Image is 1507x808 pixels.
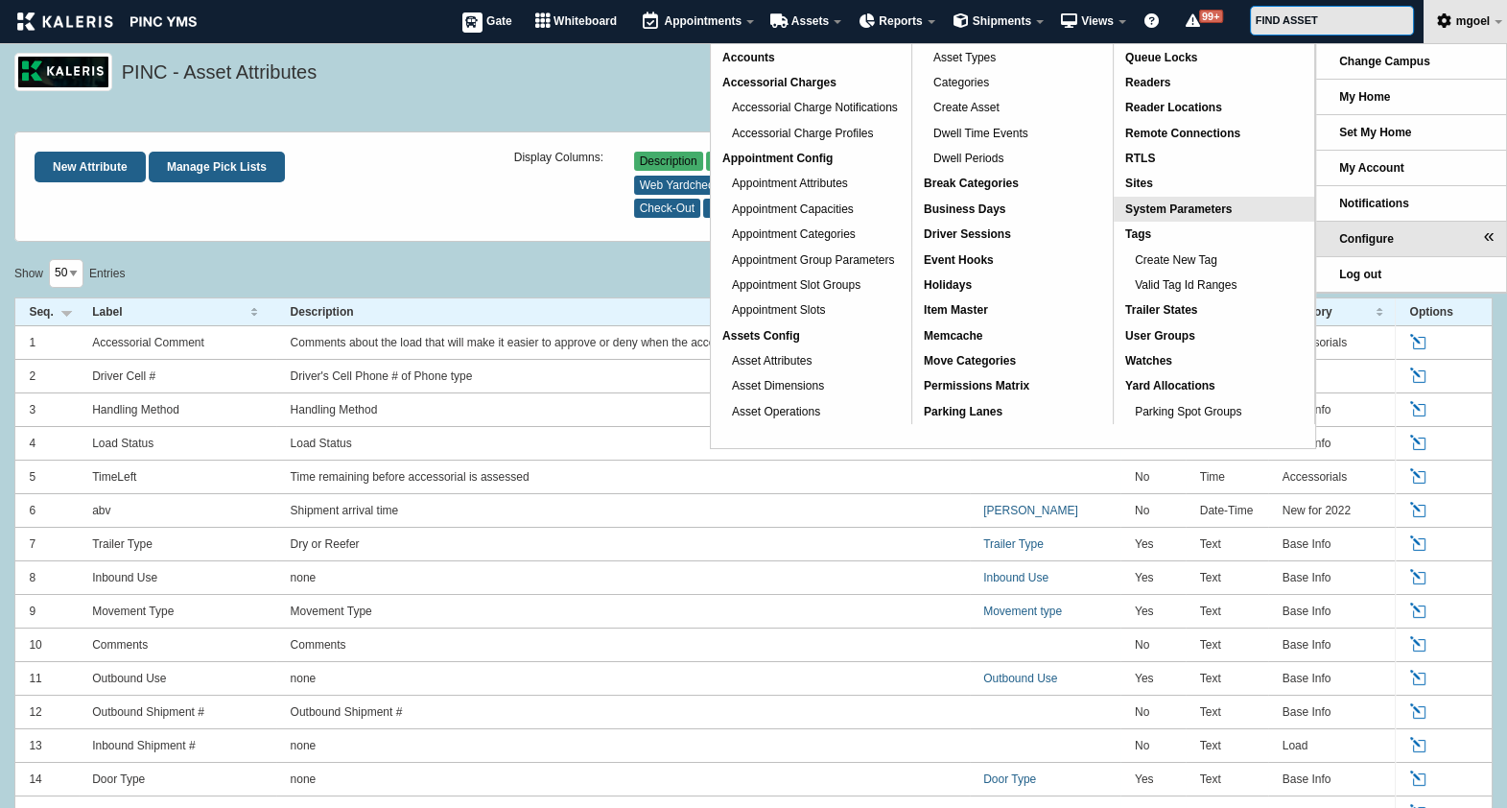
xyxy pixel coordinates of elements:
[15,461,79,494] td: 5
[732,405,820,418] span: Asset Operations
[1135,705,1149,719] span: Core
[1135,605,1154,618] span: Core
[933,101,1000,114] span: Create Asset
[553,14,617,28] span: Whiteboard
[722,152,833,165] span: Appointment Config
[732,303,825,317] span: Appointment Slots
[732,177,848,190] span: Appointment Attributes
[722,51,775,64] span: Accounts
[1125,177,1153,190] span: Sites
[276,298,969,326] th: Description : activate to sort column ascending
[15,427,79,461] td: 4
[1135,470,1149,484] span: Core
[1135,278,1236,292] span: Valid Tag Id Ranges
[1409,535,1430,553] a: Edit
[1268,494,1395,528] td: New for 2022
[79,427,276,461] td: Load Status
[276,662,969,696] td: none
[703,199,750,218] span: Persist
[732,202,854,216] span: Appointment Capacities
[1339,232,1394,246] span: Configure
[15,662,79,696] td: 11
[276,763,969,796] td: none
[732,127,873,140] span: Accessorial Charge Profiles
[1409,569,1430,586] a: Edit
[1125,51,1197,64] span: Queue Locks
[79,528,276,561] td: Trailer Type
[276,528,969,561] td: Dry or Reefer
[1268,393,1395,427] td: Base Info
[722,76,836,89] span: Accessorial Charges
[276,326,969,360] td: Comments about the load that will make it easier to approve or deny when the accessorial comes in...
[1456,14,1490,28] span: mgoel
[1081,14,1114,28] span: Views
[933,51,996,64] span: Asset Types
[1186,561,1268,595] td: Text
[79,393,276,427] td: Handling Method
[983,537,1044,551] a: Trailer Type
[933,127,1028,140] span: Dwell Time Events
[1268,729,1395,763] td: Load
[1268,763,1395,796] td: Base Info
[1125,202,1232,216] span: System Parameters
[276,629,969,662] td: Comments
[1409,401,1430,418] a: Edit
[924,354,1016,368] span: Move Categories
[1339,161,1404,175] span: My Account
[879,14,922,28] span: Reports
[983,605,1062,618] a: Movement type
[933,152,1003,165] span: Dwell Periods
[1409,603,1430,620] a: Edit
[1186,528,1268,561] td: Text
[14,53,112,91] img: logo_pnc-prd.png
[706,152,761,171] span: Pick List
[1409,670,1430,687] a: Edit
[79,494,276,528] td: abv
[15,494,79,528] td: 6
[1135,672,1154,685] span: Core
[924,379,1029,392] span: Permissions Matrix
[983,672,1057,685] a: Outbound Use
[664,14,742,28] span: Appointments
[924,227,1011,241] span: Driver Sessions
[924,405,1002,418] span: Parking Lanes
[1339,55,1430,68] span: Change Campus
[79,461,276,494] td: TimeLeft
[732,227,856,241] span: Appointment Categories
[1409,435,1430,452] a: Edit
[924,329,982,343] span: Memcache
[17,12,197,31] img: kaleris_pinc-9d9452ea2abe8761a8e09321c3823821456f7e8afc7303df8a03059e807e3f55.png
[983,571,1048,584] a: Inbound Use
[276,595,969,629] td: Movement Type
[1186,494,1268,528] td: Date-Time
[79,595,276,629] td: Movement Type
[276,696,969,729] td: Outbound Shipment #
[1268,662,1395,696] td: Base Info
[1135,772,1154,786] span: Core
[1268,595,1395,629] td: Base Info
[722,329,800,343] span: Assets Config
[1186,763,1268,796] td: Text
[1135,739,1149,752] span: Core
[79,763,276,796] td: Door Type
[1199,10,1223,23] span: 99+
[1316,222,1506,257] li: Configure
[1135,504,1149,517] span: Core
[276,729,969,763] td: none
[1135,638,1149,652] span: Core
[1125,303,1197,317] span: Trailer States
[15,561,79,595] td: 8
[732,278,860,292] span: Appointment Slot Groups
[514,152,634,221] div: Display Columns:
[732,101,898,114] span: Accessorial Charge Notifications
[634,152,703,171] span: Description
[122,59,1483,91] h5: PINC - Asset Attributes
[1268,561,1395,595] td: Base Info
[1125,329,1195,343] span: User Groups
[15,360,79,393] td: 2
[1186,595,1268,629] td: Text
[15,729,79,763] td: 13
[1409,703,1430,721] a: Edit
[15,528,79,561] td: 7
[983,504,1078,517] a: [PERSON_NAME]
